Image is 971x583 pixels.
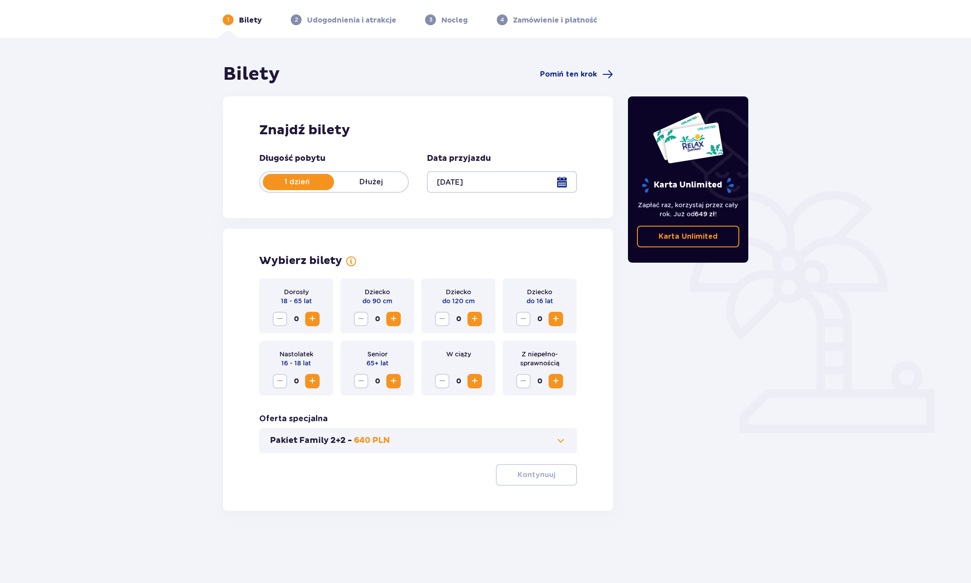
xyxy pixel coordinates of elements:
[446,287,471,296] p: Dziecko
[516,312,531,326] button: Decrease
[270,435,352,446] p: Pakiet Family 2+2 -
[354,374,368,388] button: Decrease
[510,350,569,368] p: Z niepełno­sprawnością
[270,435,566,446] button: Pakiet Family 2+2 -640 PLN
[239,15,262,25] p: Bilety
[307,15,396,25] p: Udogodnienia i atrakcje
[289,374,303,388] span: 0
[259,122,577,139] h2: Znajdź bilety
[367,350,388,359] p: Senior
[259,254,342,268] p: Wybierz bilety
[637,226,740,247] a: Karta Unlimited
[370,312,385,326] span: 0
[540,69,613,80] a: Pomiń ten krok
[527,296,553,305] p: do 16 lat
[281,359,311,368] p: 16 - 18 lat
[659,232,718,241] p: Karta Unlimited
[532,374,547,388] span: 0
[305,374,320,388] button: Increase
[467,312,482,326] button: Increase
[441,15,468,25] p: Nocleg
[289,312,303,326] span: 0
[386,312,401,326] button: Increase
[354,435,390,446] p: 640 PLN
[354,312,368,326] button: Decrease
[259,153,325,164] p: Długość pobytu
[259,414,328,424] p: Oferta specjalna
[518,470,555,480] p: Kontynuuj
[467,374,482,388] button: Increase
[637,200,740,219] p: Zapłać raz, korzystaj przez cały rok. Już od !
[334,177,408,187] p: Dłużej
[295,16,298,24] p: 2
[366,359,389,368] p: 65+ lat
[281,296,312,305] p: 18 - 65 lat
[516,374,531,388] button: Decrease
[549,374,563,388] button: Increase
[435,374,449,388] button: Decrease
[427,153,491,164] p: Data przyjazdu
[527,287,552,296] p: Dziecko
[540,69,597,79] span: Pomiń ten krok
[362,296,392,305] p: do 90 cm
[435,312,449,326] button: Decrease
[386,374,401,388] button: Increase
[500,16,504,24] p: 4
[549,312,563,326] button: Increase
[446,350,471,359] p: W ciąży
[641,178,735,193] p: Karta Unlimited
[451,374,466,388] span: 0
[305,312,320,326] button: Increase
[284,287,309,296] p: Dorosły
[365,287,390,296] p: Dziecko
[223,63,280,86] h1: Bilety
[496,464,577,486] button: Kontynuuj
[370,374,385,388] span: 0
[429,16,432,24] p: 3
[532,312,547,326] span: 0
[273,374,287,388] button: Decrease
[273,312,287,326] button: Decrease
[513,15,597,25] p: Zamówienie i płatność
[451,312,466,326] span: 0
[227,16,229,24] p: 1
[260,177,334,187] p: 1 dzień
[442,296,475,305] p: do 120 cm
[695,210,715,218] span: 649 zł
[279,350,313,359] p: Nastolatek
